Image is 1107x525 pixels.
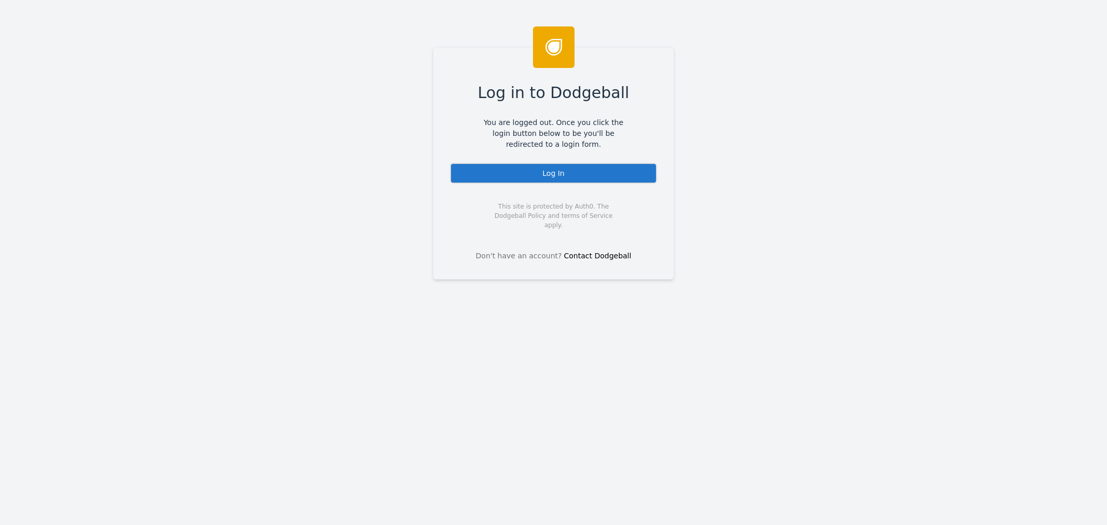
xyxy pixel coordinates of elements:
[476,117,631,150] span: You are logged out. Once you click the login button below to be you'll be redirected to a login f...
[476,251,562,261] span: Don't have an account?
[485,202,622,230] span: This site is protected by Auth0. The Dodgeball Policy and terms of Service apply.
[564,252,632,260] a: Contact Dodgeball
[450,163,657,184] div: Log In
[478,81,630,104] span: Log in to Dodgeball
